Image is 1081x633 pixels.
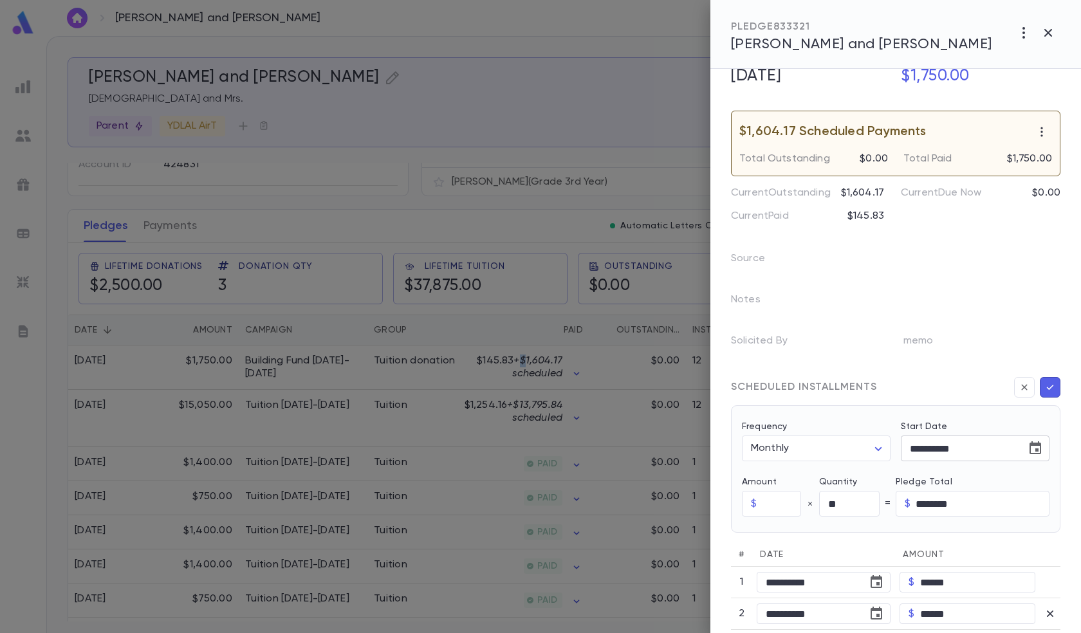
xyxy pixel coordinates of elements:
[819,477,896,487] label: Quantity
[742,436,891,461] div: Monthly
[841,187,884,199] p: $1,604.17
[751,443,789,454] span: Monthly
[903,331,954,356] p: memo
[864,569,889,595] button: Choose date, selected date is Aug 24, 2025
[1022,436,1048,461] button: Choose date, selected date is Aug 24, 2025
[903,152,952,165] p: Total Paid
[731,21,992,33] div: PLEDGE 833321
[847,210,884,223] p: $145.83
[739,125,927,138] p: $1,604.17 Scheduled Payments
[909,607,914,620] p: $
[731,289,781,315] p: Notes
[751,497,757,510] p: $
[864,601,889,627] button: Choose date, selected date is Sep 24, 2025
[1007,152,1052,165] p: $1,750.00
[901,187,981,199] p: Current Due Now
[903,550,944,559] span: Amount
[742,477,819,487] label: Amount
[735,576,748,589] p: 1
[893,63,1060,90] h5: $1,750.00
[739,152,830,165] p: Total Outstanding
[1032,187,1060,199] p: $0.00
[742,421,787,432] label: Frequency
[735,607,748,620] p: 2
[905,497,910,510] p: $
[731,187,831,199] p: Current Outstanding
[901,421,1049,432] label: Start Date
[739,550,744,559] span: #
[909,576,914,589] p: $
[860,152,888,165] p: $0.00
[896,477,1049,487] label: Pledge Total
[885,497,891,510] p: =
[731,248,786,274] p: Source
[731,381,877,394] div: SCHEDULED INSTALLMENTS
[731,210,789,223] p: Current Paid
[760,550,784,559] span: Date
[731,331,808,356] p: Solicited By
[723,63,891,90] h5: [DATE]
[731,37,992,51] span: [PERSON_NAME] and [PERSON_NAME]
